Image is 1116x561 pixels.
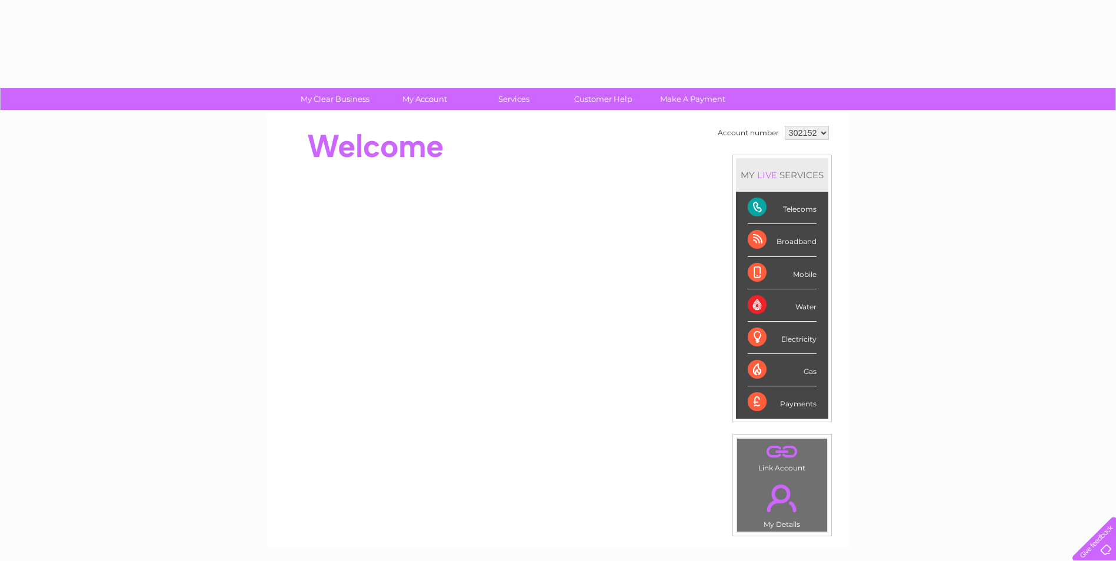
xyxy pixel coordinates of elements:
div: Mobile [748,257,817,289]
a: . [740,477,824,519]
a: Services [465,88,562,110]
div: Electricity [748,322,817,354]
div: Gas [748,354,817,386]
td: Account number [715,123,782,143]
a: Customer Help [555,88,652,110]
div: Telecoms [748,192,817,224]
a: Make A Payment [644,88,741,110]
td: My Details [737,475,828,532]
a: My Account [376,88,473,110]
div: Broadband [748,224,817,256]
div: Payments [748,386,817,418]
div: LIVE [755,169,779,181]
div: Water [748,289,817,322]
div: MY SERVICES [736,158,828,192]
a: . [740,442,824,462]
td: Link Account [737,438,828,475]
a: My Clear Business [287,88,384,110]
